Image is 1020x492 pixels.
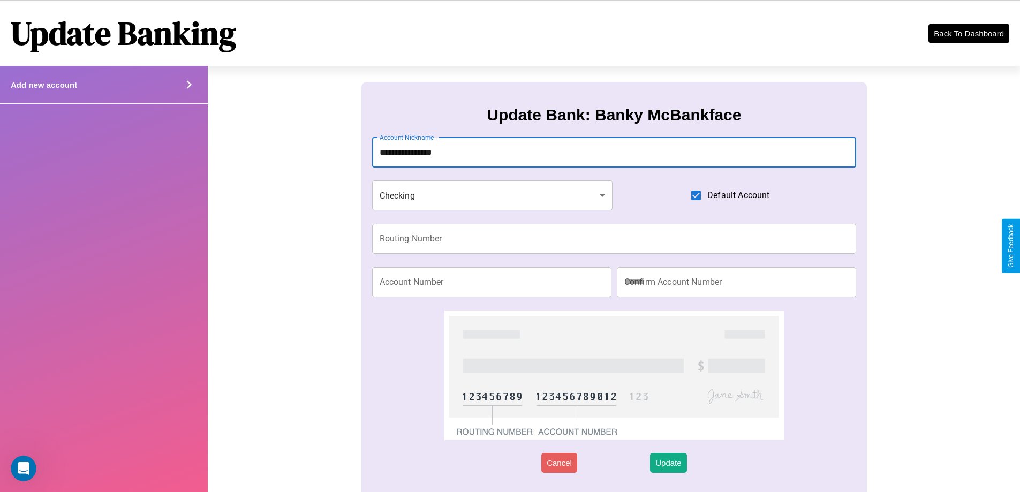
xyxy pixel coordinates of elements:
div: Give Feedback [1007,224,1015,268]
iframe: Intercom live chat [11,456,36,481]
label: Account Nickname [380,133,434,142]
div: Checking [372,180,613,210]
span: Default Account [707,189,769,202]
h4: Add new account [11,80,77,89]
h3: Update Bank: Banky McBankface [487,106,741,124]
button: Back To Dashboard [928,24,1009,43]
button: Cancel [541,453,577,473]
button: Update [650,453,686,473]
h1: Update Banking [11,11,236,55]
img: check [444,311,783,440]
